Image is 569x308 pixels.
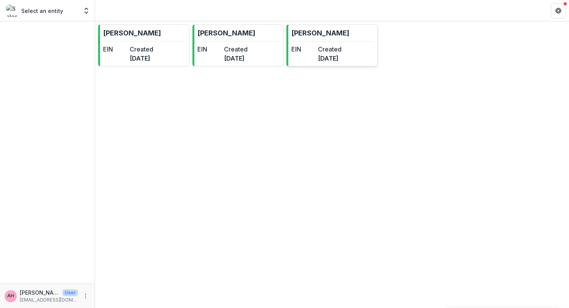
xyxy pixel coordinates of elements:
[98,24,189,66] a: [PERSON_NAME]EINCreated[DATE]
[6,5,18,17] img: Select an entity
[21,7,63,15] p: Select an entity
[7,294,14,298] div: Amer Hossain
[197,28,255,38] p: [PERSON_NAME]
[20,297,78,303] p: [EMAIL_ADDRESS][DOMAIN_NAME]
[81,292,90,301] button: More
[103,28,161,38] p: [PERSON_NAME]
[130,54,153,63] dd: [DATE]
[81,3,92,18] button: Open entity switcher
[192,24,284,66] a: [PERSON_NAME]EINCreated[DATE]
[291,28,349,38] p: [PERSON_NAME]
[20,289,59,297] p: [PERSON_NAME]
[62,289,78,296] p: User
[103,45,127,54] dt: EIN
[318,45,342,54] dt: Created
[291,45,315,54] dt: EIN
[224,54,248,63] dd: [DATE]
[224,45,248,54] dt: Created
[286,24,378,66] a: [PERSON_NAME]EINCreated[DATE]
[318,54,342,63] dd: [DATE]
[197,45,221,54] dt: EIN
[551,3,566,18] button: Get Help
[130,45,153,54] dt: Created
